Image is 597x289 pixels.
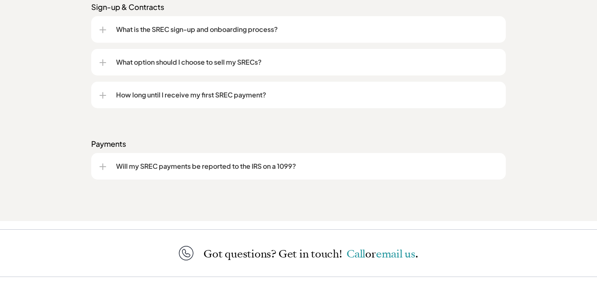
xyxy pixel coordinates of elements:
span: . [415,247,418,261]
a: Call [347,247,365,261]
p: What option should I choose to sell my SRECs? [116,57,498,67]
p: What is the SREC sign-up and onboarding process? [116,24,498,34]
p: Got questions? Get in touch! [204,248,418,260]
p: Payments [91,139,506,149]
p: Will my SREC payments be reported to the IRS on a 1099? [116,161,498,171]
p: How long until I receive my first SREC payment? [116,90,498,100]
a: email us [376,247,415,261]
span: or [365,247,376,261]
p: Sign-up & Contracts [91,2,506,12]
